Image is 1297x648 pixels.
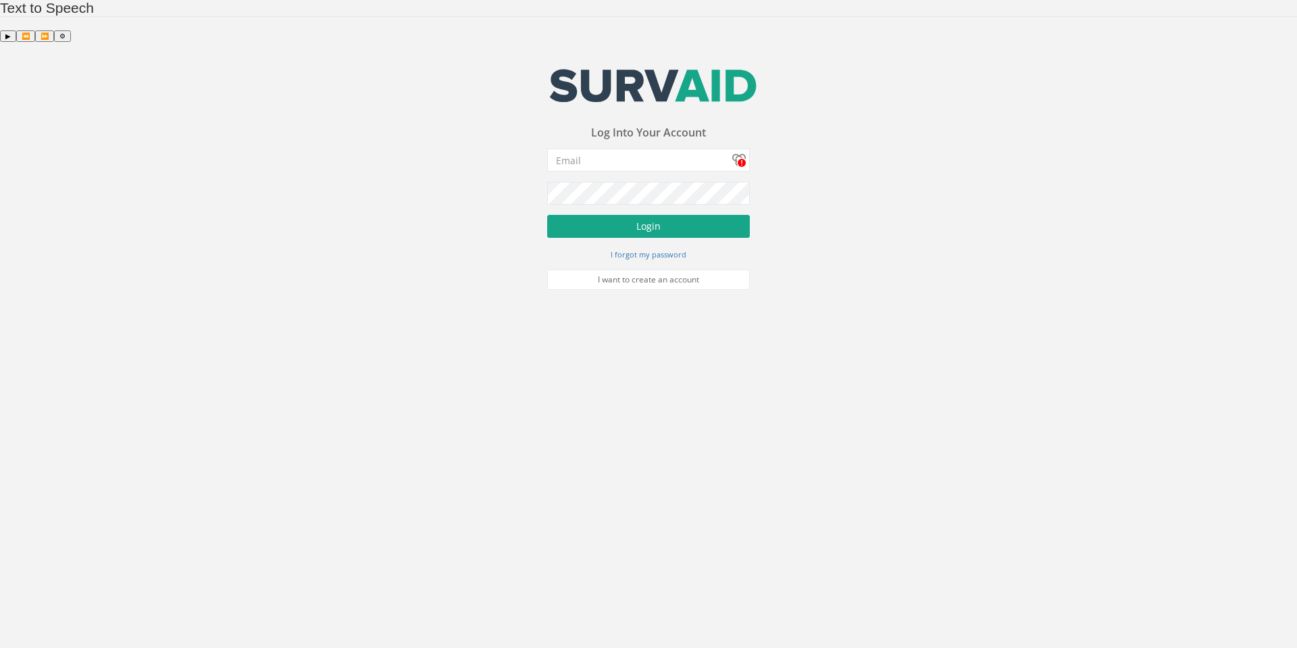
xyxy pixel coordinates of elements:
[547,215,750,238] button: Login
[547,149,750,172] input: Email
[16,30,35,42] button: Previous
[547,127,750,139] h3: Log Into Your Account
[611,248,686,260] a: I forgot my password
[54,30,71,42] button: Settings
[611,249,686,259] small: I forgot my password
[547,270,750,290] a: I want to create an account
[35,30,54,42] button: Forward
